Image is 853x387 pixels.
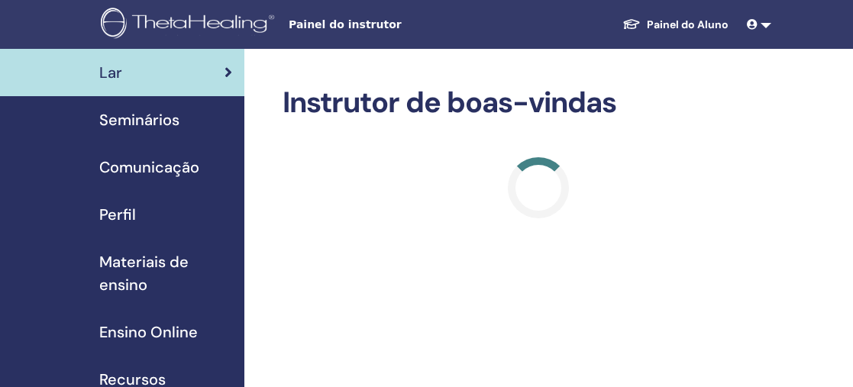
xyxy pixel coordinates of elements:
span: Comunicação [99,156,199,179]
span: Perfil [99,203,136,226]
span: Lar [99,61,122,84]
span: Painel do instrutor [289,17,518,33]
a: Painel do Aluno [610,11,741,39]
h2: Instrutor de boas-vindas [283,85,794,121]
img: logo.png [101,8,279,42]
span: Seminários [99,108,179,131]
span: Materiais de ensino [99,250,232,296]
span: Ensino Online [99,321,198,343]
img: graduation-cap-white.svg [622,18,641,31]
